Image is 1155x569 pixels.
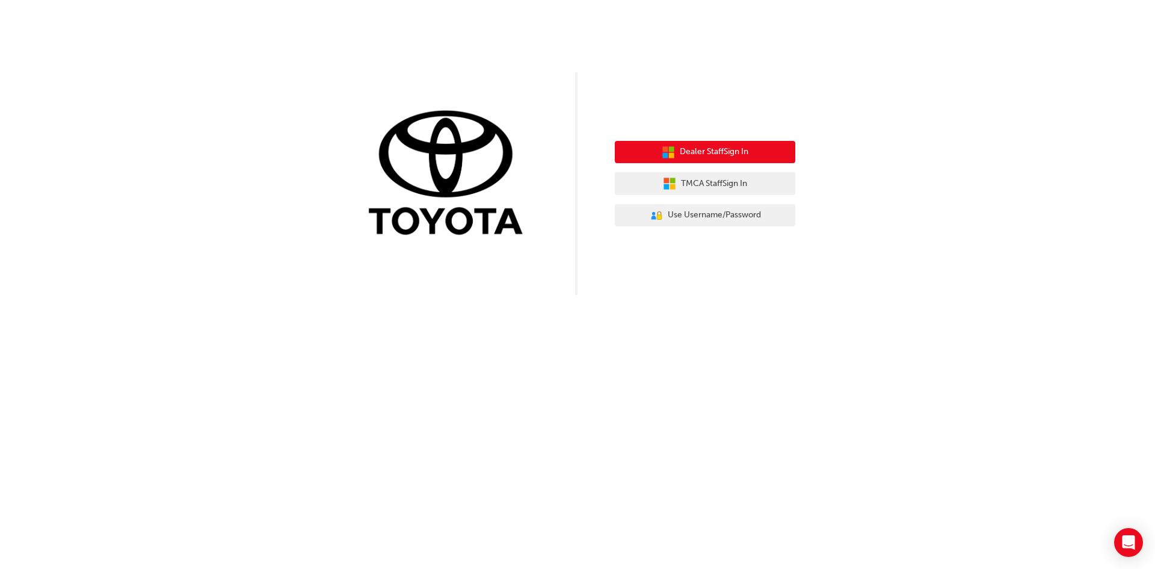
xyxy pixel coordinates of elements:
span: Use Username/Password [668,208,761,222]
button: Use Username/Password [615,204,795,227]
button: Dealer StaffSign In [615,141,795,164]
span: Dealer Staff Sign In [680,145,748,159]
img: Trak [360,108,540,241]
button: TMCA StaffSign In [615,172,795,195]
span: TMCA Staff Sign In [681,177,747,191]
div: Open Intercom Messenger [1114,528,1143,557]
